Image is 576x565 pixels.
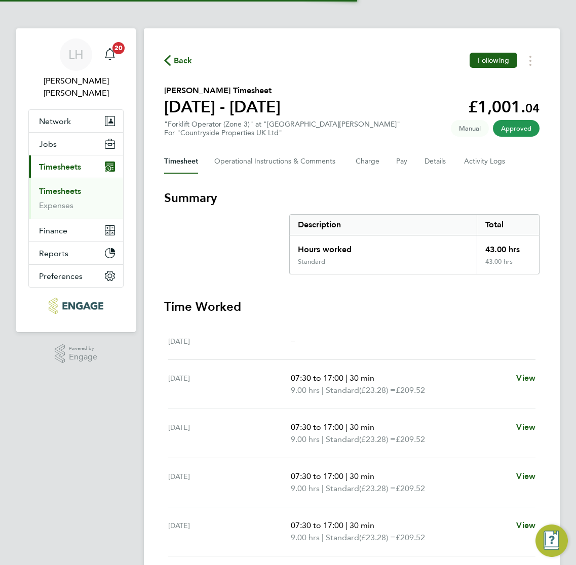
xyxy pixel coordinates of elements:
span: £209.52 [396,385,425,395]
span: | [345,471,348,481]
div: 43.00 hrs [477,258,539,274]
button: Finance [29,219,123,241]
span: 9.00 hrs [291,385,320,395]
span: | [322,483,324,493]
div: Hours worked [290,235,477,258]
button: Jobs [29,133,123,155]
button: Reports [29,242,123,264]
button: Operational Instructions & Comments [214,149,339,174]
h3: Time Worked [164,299,540,315]
span: Standard [326,384,359,396]
span: Standard [326,532,359,544]
div: [DATE] [168,470,291,495]
span: LH [68,48,84,61]
span: Standard [326,433,359,446]
button: Timesheets [29,155,123,178]
span: | [345,422,348,432]
span: View [516,471,535,481]
span: | [322,533,324,542]
span: 30 min [350,471,374,481]
button: Activity Logs [464,149,507,174]
button: Engage Resource Center [535,524,568,557]
div: Summary [289,214,540,274]
span: View [516,422,535,432]
span: Powered by [69,344,97,353]
span: Network [39,116,71,126]
a: View [516,470,535,482]
a: Go to home page [28,298,124,314]
span: Following [478,56,509,65]
span: Lee Hall [28,75,124,99]
span: 9.00 hrs [291,434,320,444]
span: £209.52 [396,483,425,493]
h2: [PERSON_NAME] Timesheet [164,85,281,97]
div: Timesheets [29,178,123,219]
span: Finance [39,226,67,235]
a: Powered byEngage [55,344,98,364]
span: 30 min [350,373,374,383]
div: Description [290,215,477,235]
app-decimal: £1,001. [468,97,540,116]
a: Timesheets [39,186,81,196]
span: Timesheets [39,162,81,172]
div: "Forklift Operator (Zone 3)" at "[GEOGRAPHIC_DATA][PERSON_NAME]" [164,120,400,137]
button: Details [425,149,448,174]
button: Timesheet [164,149,198,174]
div: [DATE] [168,421,291,446]
span: | [322,434,324,444]
button: Network [29,110,123,132]
span: Reports [39,249,68,258]
a: View [516,519,535,532]
span: 20 [112,42,125,54]
span: View [516,520,535,530]
span: Preferences [39,271,83,281]
span: 04 [525,101,540,115]
button: Back [164,54,193,67]
span: 07:30 to 17:00 [291,422,343,432]
span: £209.52 [396,533,425,542]
div: Total [477,215,539,235]
button: Timesheets Menu [521,53,540,68]
span: 07:30 to 17:00 [291,373,343,383]
span: 30 min [350,422,374,432]
span: Jobs [39,139,57,149]
nav: Main navigation [16,28,136,332]
span: (£23.28) = [359,483,396,493]
span: (£23.28) = [359,434,396,444]
h1: [DATE] - [DATE] [164,97,281,117]
button: Charge [356,149,380,174]
button: Preferences [29,265,123,287]
span: (£23.28) = [359,533,396,542]
span: This timesheet has been approved. [493,120,540,137]
div: [DATE] [168,519,291,544]
div: For "Countryside Properties UK Ltd" [164,129,400,137]
div: [DATE] [168,335,291,347]
div: 43.00 hrs [477,235,539,258]
span: £209.52 [396,434,425,444]
button: Pay [396,149,408,174]
a: View [516,421,535,433]
span: View [516,373,535,383]
span: 30 min [350,520,374,530]
span: 07:30 to 17:00 [291,471,343,481]
span: Back [174,55,193,67]
span: 9.00 hrs [291,533,320,542]
button: Following [470,53,517,68]
a: LH[PERSON_NAME] [PERSON_NAME] [28,38,124,99]
a: View [516,372,535,384]
span: – [291,336,295,346]
span: 9.00 hrs [291,483,320,493]
span: (£23.28) = [359,385,396,395]
img: pcrnet-logo-retina.png [49,298,103,314]
span: | [345,520,348,530]
span: | [322,385,324,395]
a: 20 [100,38,120,71]
a: Expenses [39,200,73,210]
span: | [345,373,348,383]
span: 07:30 to 17:00 [291,520,343,530]
span: Standard [326,482,359,495]
span: Engage [69,353,97,361]
div: [DATE] [168,372,291,396]
div: Standard [298,258,325,266]
span: This timesheet was manually created. [451,120,489,137]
